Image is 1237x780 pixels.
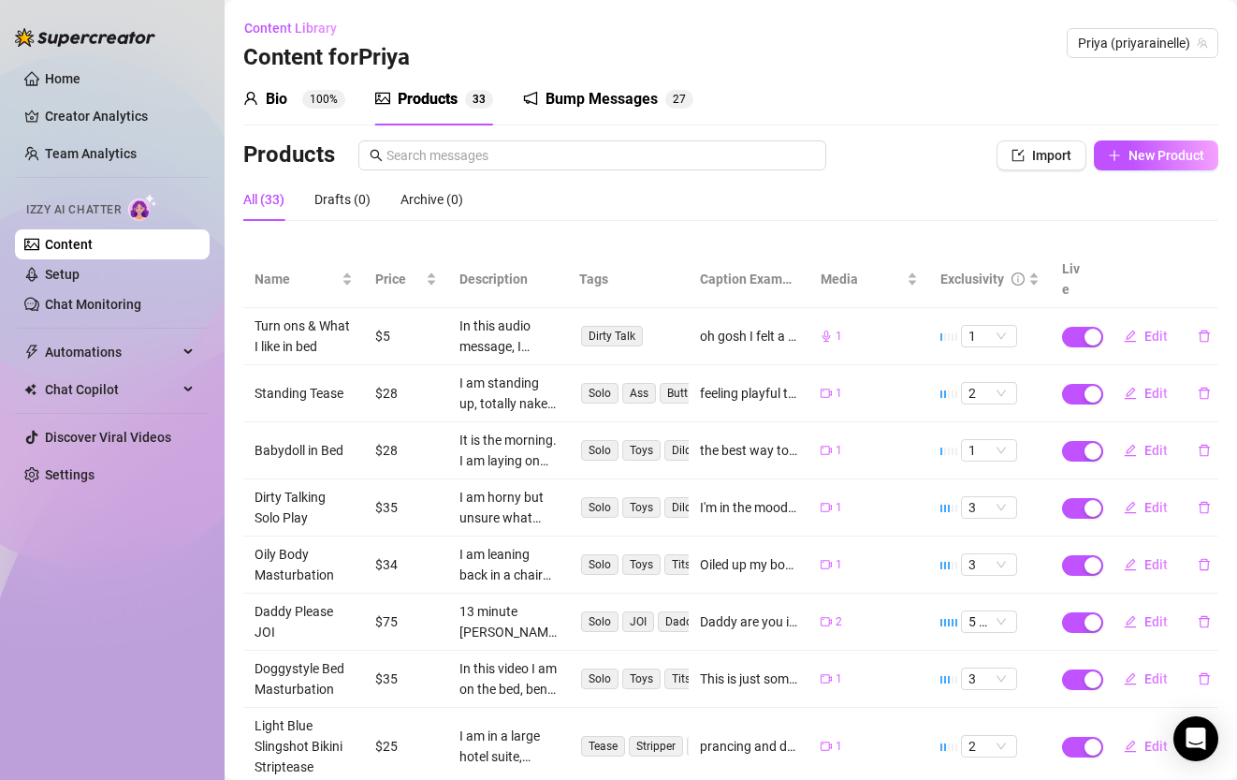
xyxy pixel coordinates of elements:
div: I am standing up, totally naked in my bathroom. I turn around and spread my ass wide to show the ... [459,373,558,414]
span: Stripper [629,736,683,757]
button: delete [1183,664,1226,694]
span: video-camera [821,388,832,399]
span: Solo [581,383,618,404]
img: logo-BBDzfeDw.svg [15,28,155,47]
span: Media [821,269,904,289]
span: Tease [581,736,625,757]
span: user [243,91,258,106]
span: delete [1198,615,1211,628]
span: delete [1198,444,1211,457]
td: $28 [364,365,448,422]
span: Edit [1144,386,1168,401]
span: 2 [968,383,1010,404]
th: Description [448,251,569,308]
span: delete [1198,672,1211,685]
div: I am leaning back in a chair totally naked with my body glistening from oil, with my boobs in ful... [459,544,558,585]
span: video-camera [821,616,832,627]
td: $75 [364,594,448,651]
div: This is just something to make sure you cum before going to bed tonight... or maybe for you to wa... [700,669,798,689]
td: $34 [364,537,448,594]
span: delete [1198,501,1211,514]
span: delete [1198,387,1211,400]
span: 1 [836,499,842,517]
span: Dildo [664,440,706,461]
span: 3 [473,93,479,106]
th: Live [1051,251,1098,308]
span: Edit [1144,500,1168,515]
button: New Product [1094,140,1218,170]
span: thunderbolt [24,345,39,360]
td: $35 [364,651,448,708]
span: video-camera [821,502,832,513]
span: 3 [968,554,1010,575]
span: video-camera [821,559,832,570]
span: 3 [479,93,486,106]
span: Toys [622,440,661,461]
button: delete [1183,378,1226,408]
td: $5 [364,308,448,365]
div: In this audio message, I describe what I enjoy sexually. This is meant to answer the questions ab... [459,316,558,357]
h3: Content for Priya [243,43,410,73]
span: New Product [1128,148,1204,163]
span: 1 [968,326,1010,346]
span: search [370,149,383,162]
td: Daddy Please JOI [243,594,364,651]
button: Edit [1109,321,1183,351]
div: Open Intercom Messenger [1173,716,1218,761]
button: delete [1183,493,1226,522]
span: 1 [836,556,842,574]
span: Edit [1144,557,1168,572]
div: All (33) [243,189,284,210]
span: Price [375,269,422,289]
div: Bio [266,88,287,110]
button: delete [1183,550,1226,580]
a: Chat Monitoring [45,297,141,312]
div: Products [398,88,458,110]
img: Chat Copilot [24,383,36,396]
span: 2 [968,736,1010,757]
button: Edit [1109,493,1183,522]
div: Daddy are you in the mood to spoil me with your cum [DATE]? 💦 I know you're tired from work [DATE... [700,611,798,632]
div: In this video I am on the bed, bent over on all fours, and wearing nothing but a thong. I pull th... [459,658,558,699]
span: Tits [664,554,698,575]
div: I'm in the mood to play 🤭😈 I'm so hornyyyyyy babe🥺..... I hope you don't mind me dirty talking an... [700,497,798,518]
sup: 100% [302,90,345,109]
span: Edit [1144,443,1168,458]
span: audio [821,331,832,342]
span: Edit [1144,739,1168,754]
span: 1 [836,738,842,756]
span: video-camera [821,445,832,456]
button: Edit [1109,731,1183,761]
th: Name [243,251,364,308]
div: I am horny but unsure what kind of fun I was in the mood for and decided to be spontaneous and le... [459,487,558,528]
div: Bump Messages [546,88,658,110]
span: Dildo [664,497,706,518]
th: Tags [568,251,689,308]
span: Butt Plug [660,383,721,404]
button: Edit [1109,435,1183,465]
button: Content Library [243,13,352,43]
span: 7 [679,93,686,106]
button: Edit [1109,378,1183,408]
span: Chat Copilot [45,375,178,405]
sup: 33 [465,90,493,109]
button: delete [1183,321,1226,351]
td: Babydoll in Bed [243,422,364,479]
span: edit [1124,330,1137,343]
td: Standing Tease [243,365,364,422]
span: 2 [836,613,842,631]
span: team [1197,37,1208,49]
a: Creator Analytics [45,101,195,131]
h3: Products [243,140,335,170]
span: Solo [581,611,618,632]
span: 1 [968,440,1010,461]
span: edit [1124,387,1137,400]
span: notification [523,91,538,106]
span: 1 [836,385,842,403]
a: Settings [45,467,95,482]
span: Edit [1144,329,1168,344]
button: Import [997,140,1086,170]
span: Solo [581,497,618,518]
span: info-circle [1011,272,1025,286]
button: Edit [1109,664,1183,694]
